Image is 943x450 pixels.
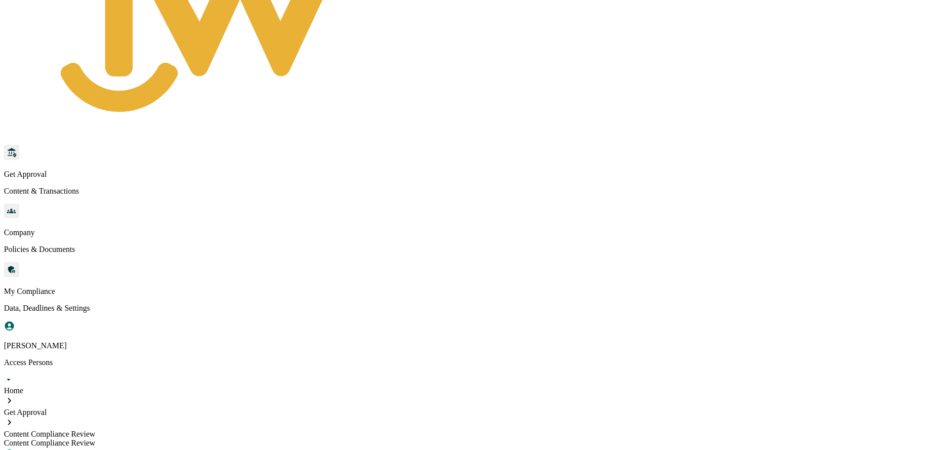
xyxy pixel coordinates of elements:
[70,54,119,62] a: Powered byPylon
[4,187,939,196] p: Content & Transactions
[4,408,939,417] div: Get Approval
[4,430,939,439] div: Content Compliance Review
[4,245,939,254] p: Policies & Documents
[4,386,939,395] div: Home
[4,341,939,350] p: [PERSON_NAME]
[98,54,119,62] span: Pylon
[4,358,939,367] p: Access Persons
[4,170,939,179] p: Get Approval
[4,287,939,296] p: My Compliance
[4,228,939,237] p: Company
[4,304,939,313] p: Data, Deadlines & Settings
[4,439,939,448] div: Content Compliance Review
